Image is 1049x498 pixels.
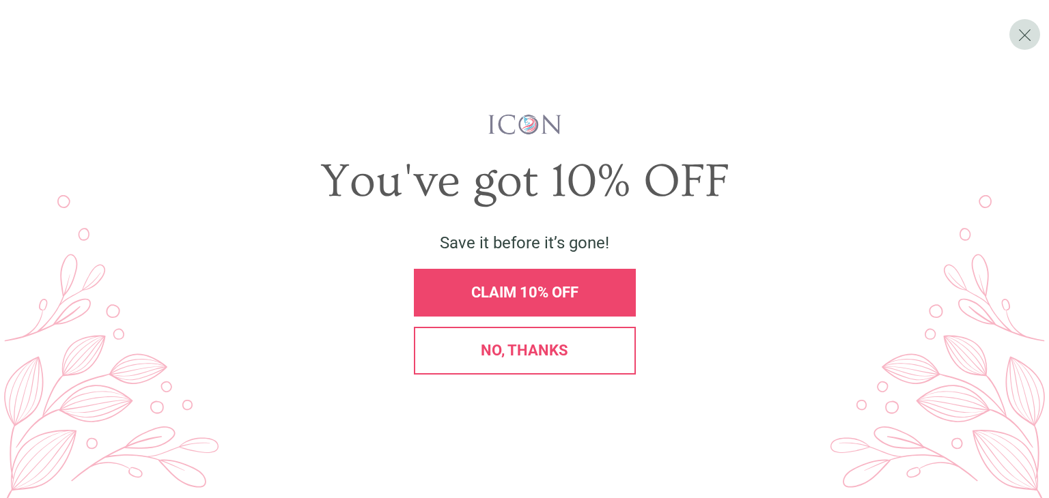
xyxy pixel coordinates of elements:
[1018,25,1032,45] span: X
[440,233,609,252] span: Save it before it’s gone!
[486,113,563,136] img: iconwallstickersl_1754656298800.png
[320,155,729,208] span: You've got 10% OFF
[481,342,568,359] span: No, thanks
[471,284,578,301] span: CLAIM 10% OFF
